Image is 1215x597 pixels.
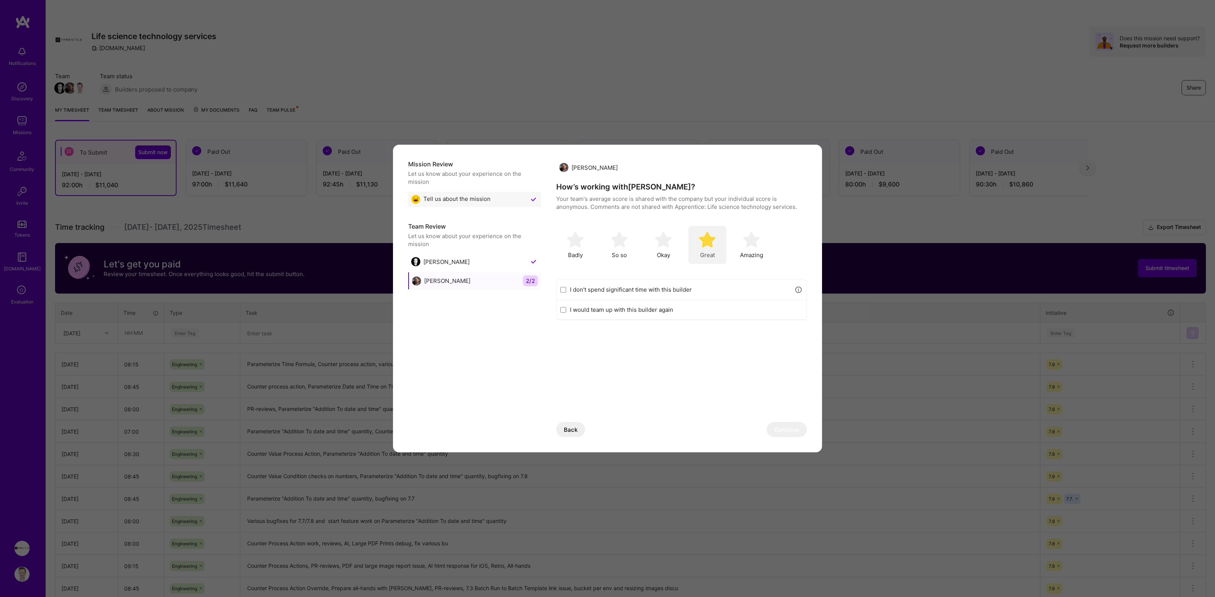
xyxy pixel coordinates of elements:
[655,231,672,248] img: soso
[700,251,715,259] span: Great
[699,231,716,248] img: soso
[393,145,822,452] div: modal
[567,231,584,248] img: soso
[529,195,538,204] img: Checkmark
[523,275,538,286] span: 2 / 2
[556,195,807,211] p: Your team's average score is shared with the company but your individual score is anonymous. Comm...
[412,276,470,286] div: [PERSON_NAME]
[411,257,470,266] div: [PERSON_NAME]
[611,231,628,248] img: soso
[657,251,670,259] span: Okay
[408,232,541,248] div: Let us know about your experience on the mission
[556,182,807,192] h4: How’s working with [PERSON_NAME] ?
[740,251,763,259] span: Amazing
[556,422,585,437] button: Back
[529,257,538,266] img: Checkmark
[559,163,618,172] div: [PERSON_NAME]
[408,160,541,168] h5: Mission Review
[767,422,807,437] button: Continue
[412,276,421,286] img: Michael Hayman
[612,251,627,259] span: So so
[568,251,583,259] span: Badly
[411,257,420,266] img: Denes Zajac
[743,231,760,248] img: soso
[570,306,803,314] label: I would team up with this builder again
[570,286,791,294] label: I don’t spend significant time with this builder
[411,195,420,204] img: Great emoji
[423,195,491,204] span: Tell us about the mission
[794,286,803,294] i: icon Info
[559,163,568,172] img: Michael Hayman
[408,170,541,186] div: Let us know about your experience on the mission
[408,222,541,231] h5: Team Review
